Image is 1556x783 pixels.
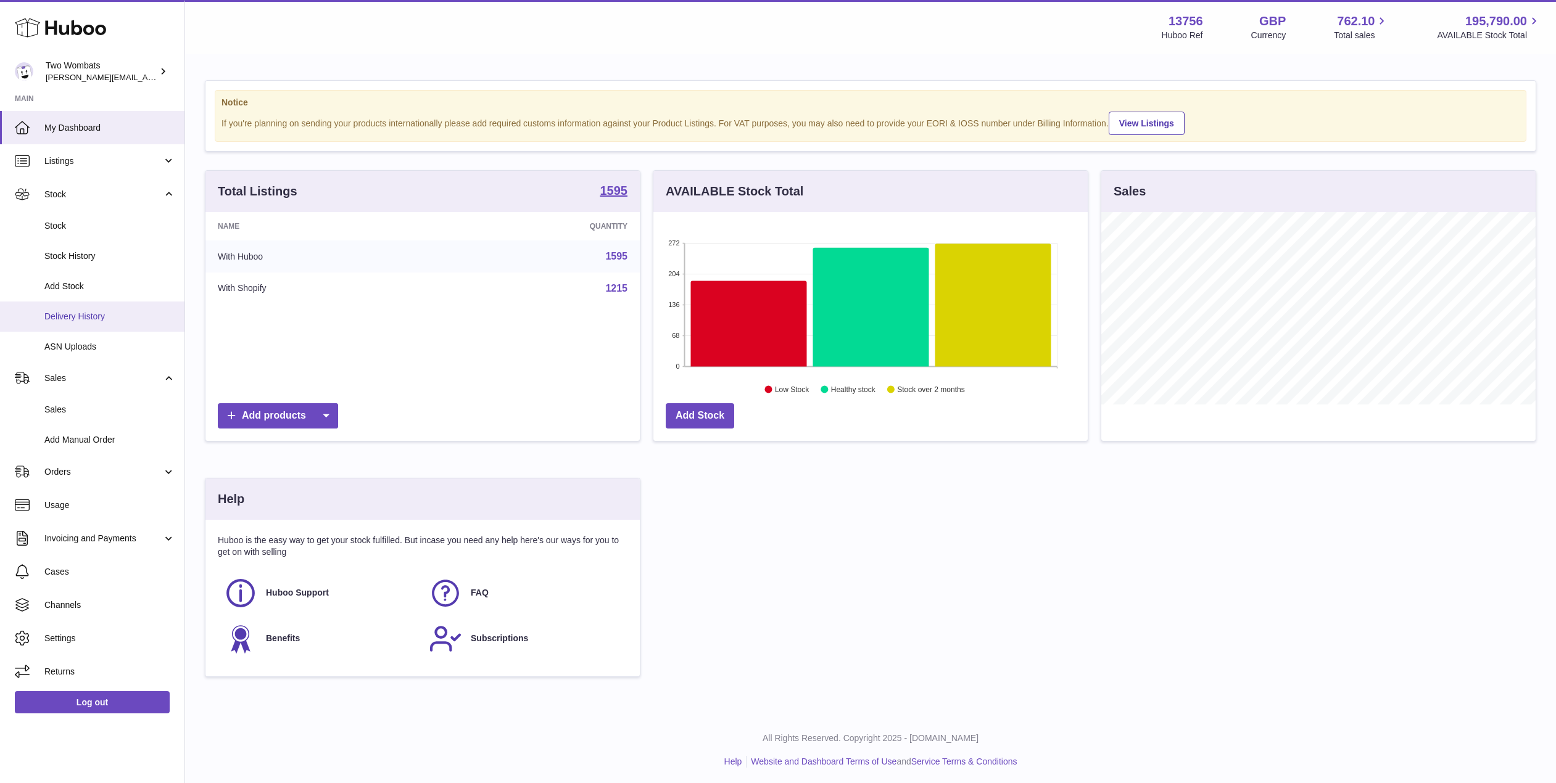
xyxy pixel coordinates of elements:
[44,533,162,544] span: Invoicing and Payments
[218,535,627,558] p: Huboo is the easy way to get your stock fulfilled. But incase you need any help here's our ways f...
[1437,13,1541,41] a: 195,790.00 AVAILABLE Stock Total
[218,403,338,428] a: Add products
[672,332,679,339] text: 68
[218,183,297,200] h3: Total Listings
[600,184,628,197] strong: 1595
[266,587,329,599] span: Huboo Support
[1251,30,1286,41] div: Currency
[44,499,175,511] span: Usage
[668,301,679,308] text: 136
[724,756,742,766] a: Help
[195,732,1546,744] p: All Rights Reserved. Copyright 2025 - [DOMAIN_NAME]
[221,110,1520,135] div: If you're planning on sending your products internationally please add required customs informati...
[44,155,162,167] span: Listings
[44,122,175,134] span: My Dashboard
[218,491,244,507] h3: Help
[605,251,627,261] a: 1595
[44,372,162,384] span: Sales
[44,281,175,292] span: Add Stock
[1109,112,1185,135] a: View Listings
[471,587,489,599] span: FAQ
[1259,13,1286,30] strong: GBP
[668,239,679,247] text: 272
[205,212,440,240] th: Name
[1334,30,1389,41] span: Total sales
[429,622,621,655] a: Subscriptions
[44,311,175,322] span: Delivery History
[44,404,175,416] span: Sales
[44,466,162,478] span: Orders
[46,60,157,83] div: Two Wombats
[44,434,175,446] span: Add Manual Order
[666,183,803,200] h3: AVAILABLE Stock Total
[831,385,876,394] text: Healthy stock
[44,220,175,232] span: Stock
[440,212,640,240] th: Quantity
[668,270,679,277] text: 204
[747,756,1017,768] li: and
[205,273,440,305] td: With Shopify
[751,756,896,766] a: Website and Dashboard Terms of Use
[44,189,162,200] span: Stock
[605,283,627,293] a: 1215
[897,385,964,394] text: Stock over 2 months
[224,622,416,655] a: Benefits
[911,756,1017,766] a: Service Terms & Conditions
[224,576,416,610] a: Huboo Support
[1465,13,1527,30] span: 195,790.00
[44,666,175,678] span: Returns
[1337,13,1375,30] span: 762.10
[205,240,440,273] td: With Huboo
[44,341,175,353] span: ASN Uploads
[471,633,528,644] span: Subscriptions
[1162,30,1203,41] div: Huboo Ref
[1114,183,1146,200] h3: Sales
[1334,13,1389,41] a: 762.10 Total sales
[46,72,313,82] span: [PERSON_NAME][EMAIL_ADDRESS][PERSON_NAME][DOMAIN_NAME]
[15,62,33,81] img: philip.carroll@twowombats.com
[15,691,170,713] a: Log out
[44,633,175,644] span: Settings
[600,184,628,199] a: 1595
[676,363,679,370] text: 0
[1437,30,1541,41] span: AVAILABLE Stock Total
[44,599,175,611] span: Channels
[666,403,734,428] a: Add Stock
[44,250,175,262] span: Stock History
[775,385,809,394] text: Low Stock
[44,566,175,578] span: Cases
[266,633,300,644] span: Benefits
[221,97,1520,109] strong: Notice
[429,576,621,610] a: FAQ
[1169,13,1203,30] strong: 13756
